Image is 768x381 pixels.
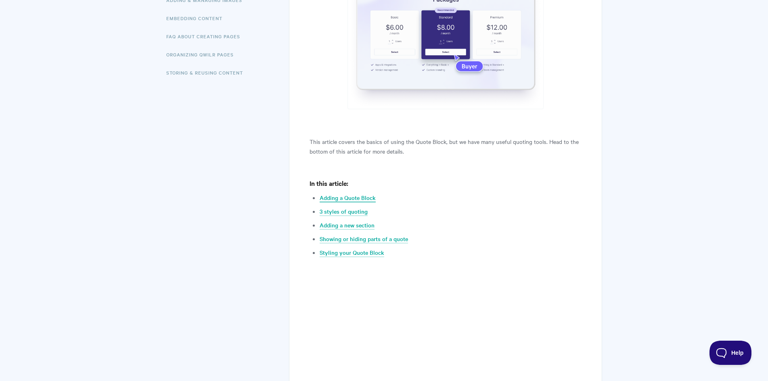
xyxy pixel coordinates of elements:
a: Embedding Content [166,10,228,26]
h4: In this article: [310,178,581,188]
iframe: Toggle Customer Support [709,341,752,365]
a: Showing or hiding parts of a quote [320,235,408,244]
a: 3 styles of quoting [320,207,368,216]
a: Styling your Quote Block [320,248,384,257]
a: Adding a new section [320,221,375,230]
a: Storing & Reusing Content [166,65,249,81]
a: Adding a Quote Block [320,194,376,202]
a: FAQ About Creating Pages [166,28,246,44]
a: Organizing Qwilr Pages [166,46,240,62]
p: This article covers the basics of using the Quote Block, but we have many useful quoting tools. H... [310,137,581,156]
